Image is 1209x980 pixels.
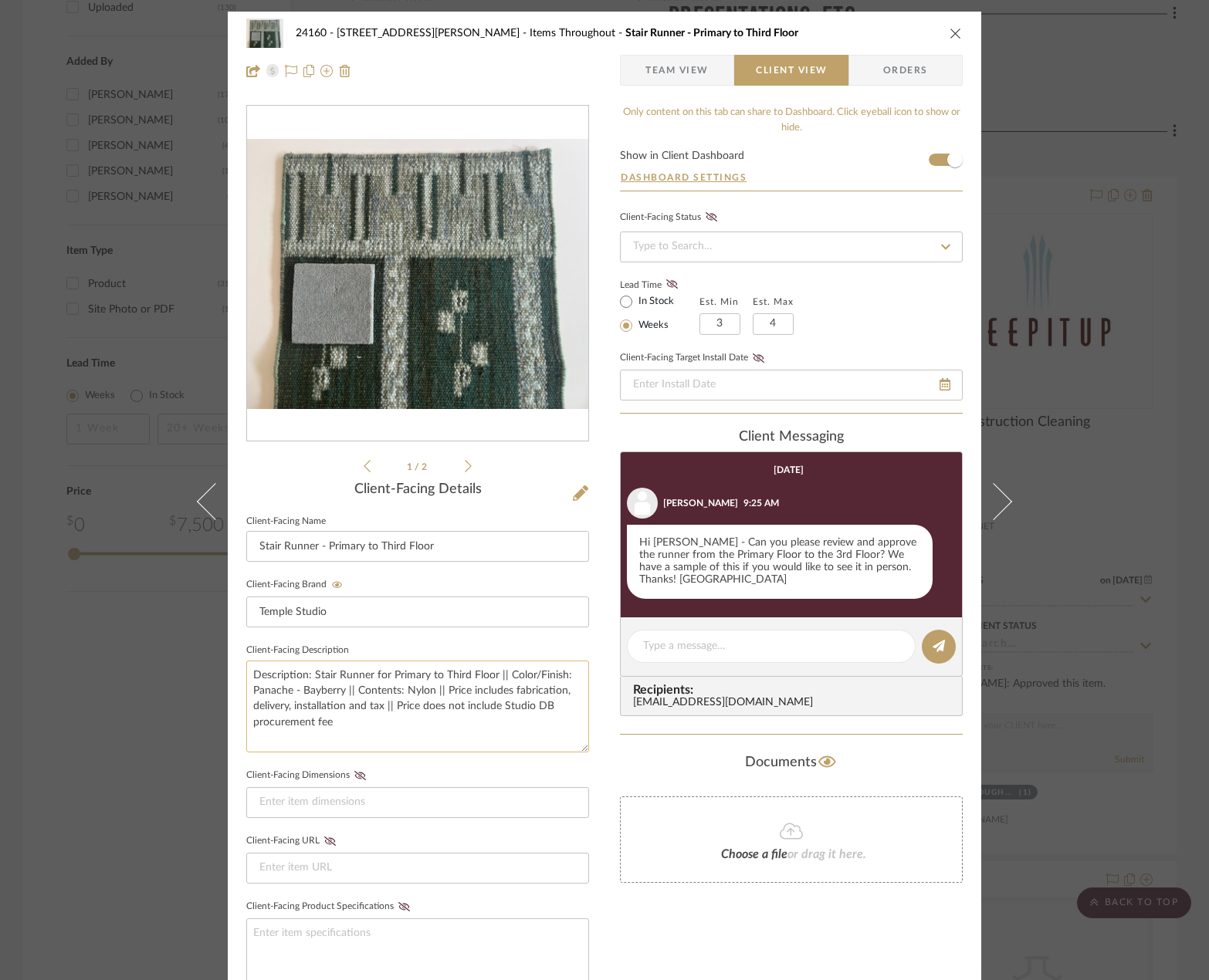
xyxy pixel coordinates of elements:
div: 9:25 AM [743,496,779,510]
button: Client-Facing Brand [327,580,347,590]
label: Lead Time [620,278,699,292]
button: Client-Facing Target Install Date [748,353,769,363]
input: Enter Client-Facing Item Name [246,531,589,562]
span: Choose a file [721,848,787,860]
div: [PERSON_NAME] [663,496,738,510]
button: Client-Facing URL [320,836,340,847]
span: Recipients: [633,683,956,697]
div: Hi [PERSON_NAME] - Can you please review and approve the runner from the Primary Floor to the 3rd... [627,525,933,599]
div: [EMAIL_ADDRESS][DOMAIN_NAME] [633,697,956,709]
div: Client-Facing Status [620,210,722,225]
div: Documents [620,750,963,775]
label: Client-Facing Brand [246,580,347,590]
span: Stair Runner - Primary to Third Floor [625,28,798,39]
div: 0 [247,133,588,415]
label: Client-Facing Name [246,518,326,525]
label: Client-Facing Description [246,647,349,654]
span: Team View [645,55,709,86]
mat-radio-group: Select item type [620,292,699,335]
img: f74c5161-0e88-413e-88b7-ae6da598efcc_48x40.jpg [246,18,283,49]
label: Weeks [635,319,669,333]
div: Client-Facing Details [246,482,589,498]
button: close [949,26,963,40]
span: Client View [756,55,827,86]
button: Client-Facing Dimensions [350,770,371,781]
span: 24160 - [STREET_ADDRESS][PERSON_NAME] [296,28,530,39]
span: 2 [422,462,429,471]
img: Remove from project [339,65,351,77]
input: Enter Install Date [620,370,963,400]
label: Est. Min [699,296,739,307]
input: Enter item dimensions [246,787,589,818]
label: Client-Facing Target Install Date [620,353,769,363]
label: Client-Facing URL [246,836,340,847]
label: Client-Facing Product Specifications [246,901,415,912]
div: Only content on this tab can share to Dashboard. Click eyeball icon to show or hide. [620,105,963,135]
span: Items Throughout [530,28,625,39]
span: or drag it here. [787,848,866,860]
span: Orders [866,55,945,86]
button: Lead Time [662,277,682,292]
input: Enter Client-Facing Brand [246,596,589,627]
div: client Messaging [620,429,963,446]
button: Dashboard Settings [620,171,747,184]
div: [DATE] [774,465,804,475]
label: Est. Max [753,296,794,307]
input: Type to Search… [620,231,963,262]
input: Enter item URL [246,853,589,884]
button: Client-Facing Product Specifications [394,901,415,912]
img: f74c5161-0e88-413e-88b7-ae6da598efcc_436x436.jpg [247,139,588,409]
label: Client-Facing Dimensions [246,770,371,781]
img: user_avatar.png [627,488,658,519]
span: 1 [407,462,415,471]
span: / [415,462,422,471]
label: In Stock [635,295,674,309]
